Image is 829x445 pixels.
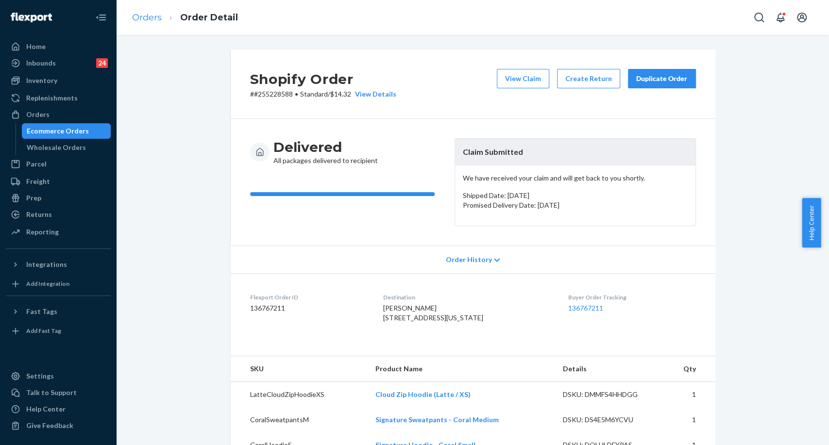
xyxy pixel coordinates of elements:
a: Add Integration [6,276,111,292]
p: We have received your claim and will get back to you shortly. [463,173,688,183]
div: Talk to Support [26,388,77,397]
img: Flexport logo [11,13,52,22]
th: SKU [231,356,368,382]
a: Inventory [6,73,111,88]
div: Parcel [26,159,47,169]
div: DSKU: DS4E5M6YCVU [562,415,654,425]
th: Product Name [367,356,555,382]
div: DSKU: DMMFS4HHDGG [562,390,654,399]
button: View Claim [497,69,549,88]
div: Give Feedback [26,421,73,430]
button: Open Search Box [749,8,769,27]
a: Home [6,39,111,54]
a: Signature Sweatpants - Coral Medium [375,415,498,424]
a: Help Center [6,401,111,417]
th: Details [555,356,661,382]
p: Shipped Date: [DATE] [463,191,688,200]
div: Prep [26,193,41,203]
span: Order History [445,255,491,264]
header: Claim Submitted [455,139,695,165]
div: Fast Tags [26,307,57,316]
div: All packages delivered to recipient [273,138,378,165]
div: Duplicate Order [636,74,688,83]
div: 24 [96,58,108,68]
a: Talk to Support [6,385,111,400]
td: LatteCloudZipHoodieXS [231,381,368,407]
button: Give Feedback [6,418,111,433]
button: Create Return [557,69,620,88]
div: Add Integration [26,280,69,288]
button: Duplicate Order [628,69,696,88]
div: Wholesale Orders [27,143,86,152]
a: Reporting [6,224,111,240]
div: Help Center [26,404,66,414]
ol: breadcrumbs [124,3,246,32]
div: Home [26,42,46,51]
span: [PERSON_NAME] [STREET_ADDRESS][US_STATE] [383,304,483,322]
a: Prep [6,190,111,206]
p: Promised Delivery Date: [DATE] [463,200,688,210]
td: 1 [661,381,715,407]
button: Close Navigation [91,8,111,27]
div: Freight [26,177,50,186]
a: Settings [6,368,111,384]
div: Replenishments [26,93,78,103]
div: Ecommerce Orders [27,126,89,136]
button: Open notifications [771,8,790,27]
button: Integrations [6,257,111,272]
span: • [295,90,298,98]
a: Freight [6,174,111,189]
div: Inbounds [26,58,56,68]
th: Qty [661,356,715,382]
dt: Buyer Order Tracking [568,293,696,301]
a: Orders [6,107,111,122]
div: Settings [26,371,54,381]
div: Inventory [26,76,57,85]
dt: Flexport Order ID [250,293,368,301]
span: Standard [300,90,328,98]
a: Wholesale Orders [22,140,111,155]
button: Open account menu [792,8,812,27]
a: Inbounds24 [6,55,111,71]
a: Ecommerce Orders [22,123,111,139]
h2: Shopify Order [250,69,396,89]
button: View Details [351,89,396,99]
a: 136767211 [568,304,603,312]
td: CoralSweatpantsM [231,407,368,432]
button: Help Center [802,198,821,247]
h3: Delivered [273,138,378,156]
a: Order Detail [180,12,238,23]
a: Orders [132,12,162,23]
a: Parcel [6,156,111,172]
a: Cloud Zip Hoodie (Latte / XS) [375,390,470,398]
dt: Destination [383,293,553,301]
div: Integrations [26,260,67,269]
a: Add Fast Tag [6,323,111,339]
a: Returns [6,207,111,222]
dd: 136767211 [250,303,368,313]
td: 1 [661,407,715,432]
div: Returns [26,210,52,219]
div: Orders [26,110,50,119]
a: Replenishments [6,90,111,106]
p: # #255228588 / $14.32 [250,89,396,99]
div: Reporting [26,227,59,237]
div: Add Fast Tag [26,327,61,335]
button: Fast Tags [6,304,111,319]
